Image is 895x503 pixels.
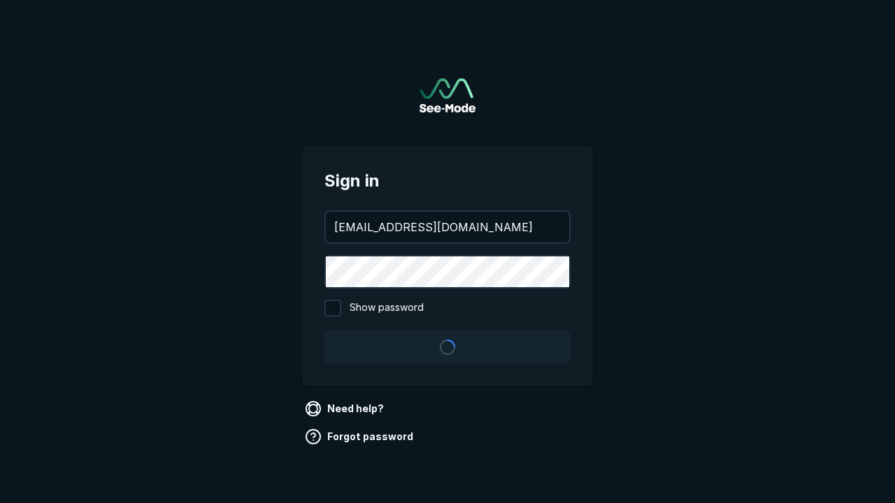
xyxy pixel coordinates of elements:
img: See-Mode Logo [420,78,475,112]
a: Forgot password [302,425,419,448]
span: Sign in [324,168,571,194]
input: your@email.com [326,212,569,242]
a: Go to sign in [420,78,475,112]
span: Show password [350,300,424,316]
a: Need help? [302,398,389,420]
